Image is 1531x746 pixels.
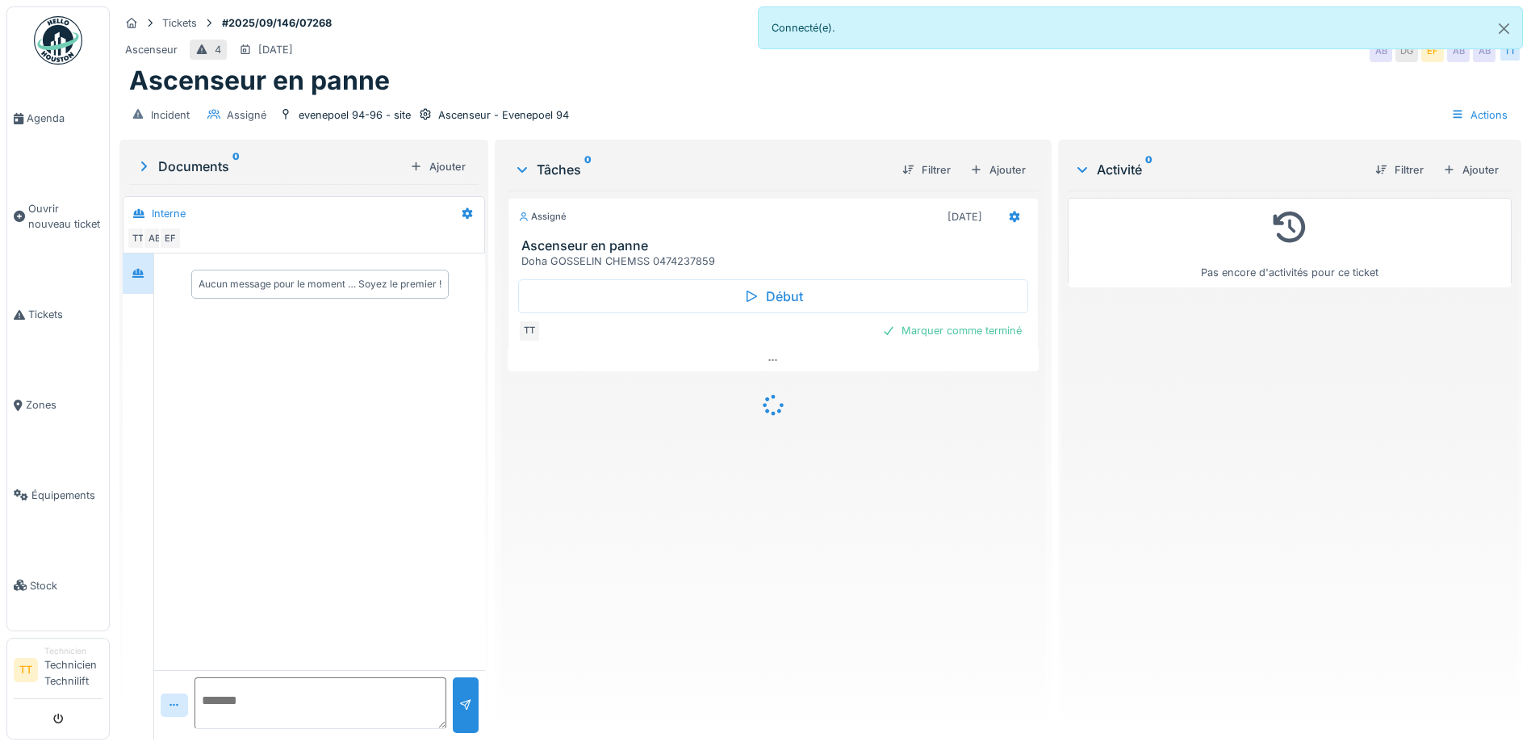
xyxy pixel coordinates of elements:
[44,645,102,657] div: Technicien
[258,42,293,57] div: [DATE]
[1145,160,1152,179] sup: 0
[518,279,1028,313] div: Début
[7,450,109,540] a: Équipements
[14,645,102,699] a: TT TechnicienTechnicien Technilift
[127,227,149,249] div: TT
[1421,40,1444,62] div: EF
[1369,159,1430,181] div: Filtrer
[34,16,82,65] img: Badge_color-CXgf-gQk.svg
[518,320,541,342] div: TT
[404,156,472,178] div: Ajouter
[1074,160,1362,179] div: Activité
[125,42,178,57] div: Ascenseur
[584,160,592,179] sup: 0
[438,107,569,123] div: Ascenseur - Evenepoel 94
[1499,40,1521,62] div: TT
[299,107,411,123] div: evenepoel 94-96 - site
[215,42,221,57] div: 4
[129,65,390,96] h1: Ascenseur en panne
[26,397,102,413] span: Zones
[876,320,1028,342] div: Marquer comme terminé
[28,201,102,232] span: Ouvrir nouveau ticket
[227,107,266,123] div: Assigné
[44,645,102,695] li: Technicien Technilift
[30,578,102,593] span: Stock
[1444,103,1515,127] div: Actions
[232,157,240,176] sup: 0
[1486,7,1522,50] button: Close
[7,73,109,164] a: Agenda
[215,15,338,31] strong: #2025/09/146/07268
[964,159,1032,181] div: Ajouter
[1370,40,1392,62] div: AB
[896,159,957,181] div: Filtrer
[1473,40,1495,62] div: AB
[7,540,109,631] a: Stock
[1437,159,1505,181] div: Ajouter
[947,209,982,224] div: [DATE]
[136,157,404,176] div: Documents
[7,360,109,451] a: Zones
[199,277,441,291] div: Aucun message pour le moment … Soyez le premier !
[14,658,38,682] li: TT
[159,227,182,249] div: EF
[31,488,102,503] span: Équipements
[518,210,567,224] div: Assigné
[27,111,102,126] span: Agenda
[162,15,197,31] div: Tickets
[7,164,109,270] a: Ouvrir nouveau ticket
[1078,205,1501,280] div: Pas encore d'activités pour ce ticket
[143,227,165,249] div: AB
[151,107,190,123] div: Incident
[521,254,1031,269] div: Doha GOSSELIN CHEMSS 0474237859
[1447,40,1470,62] div: AB
[521,238,1031,254] h3: Ascenseur en panne
[28,307,102,322] span: Tickets
[152,206,186,221] div: Interne
[758,6,1524,49] div: Connecté(e).
[7,270,109,360] a: Tickets
[1395,40,1418,62] div: DG
[514,160,889,179] div: Tâches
